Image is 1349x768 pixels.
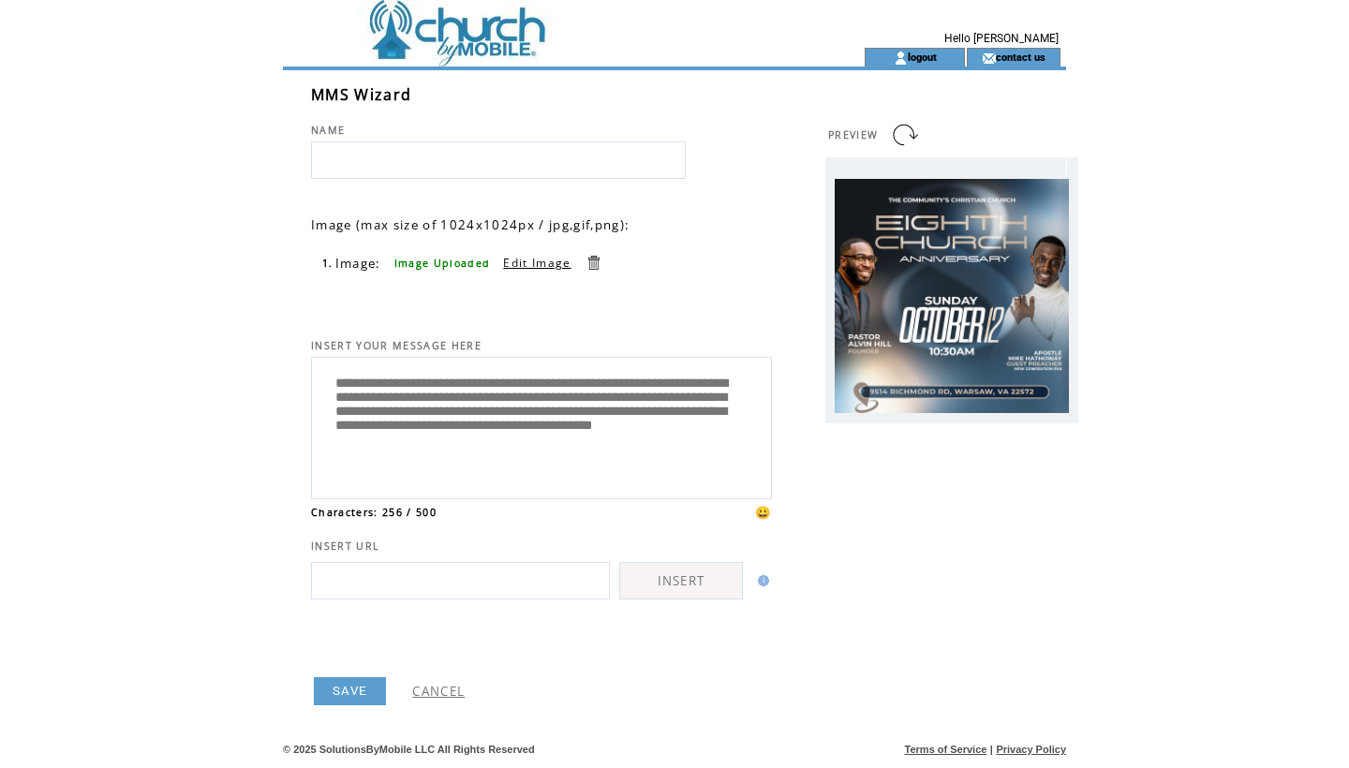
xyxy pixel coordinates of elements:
span: Image Uploaded [394,257,491,270]
span: MMS Wizard [311,84,411,105]
span: Image: [335,255,381,272]
a: Terms of Service [905,744,987,755]
span: PREVIEW [828,128,878,141]
a: Privacy Policy [996,744,1066,755]
a: SAVE [314,677,386,705]
a: INSERT [619,562,743,599]
span: | [990,744,993,755]
span: Image (max size of 1024x1024px / jpg,gif,png): [311,216,630,233]
span: © 2025 SolutionsByMobile LLC All Rights Reserved [283,744,535,755]
span: 😀 [755,504,772,521]
img: account_icon.gif [894,51,908,66]
img: contact_us_icon.gif [982,51,996,66]
img: help.gif [752,575,769,586]
span: INSERT YOUR MESSAGE HERE [311,339,482,352]
a: contact us [996,51,1045,63]
a: CANCEL [412,683,465,700]
span: Characters: 256 / 500 [311,506,437,519]
span: NAME [311,124,345,137]
span: INSERT URL [311,539,379,553]
a: Delete this item [585,254,602,272]
a: logout [908,51,937,63]
span: Hello [PERSON_NAME] [944,32,1059,45]
span: 1. [322,257,334,270]
a: Edit Image [503,255,571,271]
